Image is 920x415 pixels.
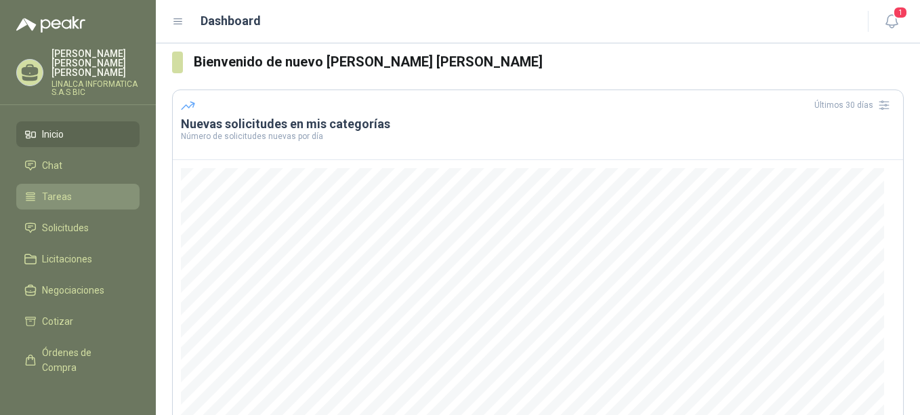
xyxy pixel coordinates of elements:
[201,12,261,31] h1: Dashboard
[42,345,127,375] span: Órdenes de Compra
[16,215,140,241] a: Solicitudes
[42,189,72,204] span: Tareas
[16,153,140,178] a: Chat
[16,309,140,334] a: Cotizar
[16,16,85,33] img: Logo peakr
[16,184,140,210] a: Tareas
[16,246,140,272] a: Licitaciones
[42,158,62,173] span: Chat
[16,121,140,147] a: Inicio
[42,220,89,235] span: Solicitudes
[181,132,895,140] p: Número de solicitudes nuevas por día
[16,277,140,303] a: Negociaciones
[42,127,64,142] span: Inicio
[814,94,895,116] div: Últimos 30 días
[42,252,92,266] span: Licitaciones
[181,116,895,132] h3: Nuevas solicitudes en mis categorías
[51,80,140,96] p: LINALCA INFORMATICA S.A.S BIC
[879,9,904,34] button: 1
[194,52,904,73] h3: Bienvenido de nuevo [PERSON_NAME] [PERSON_NAME]
[893,6,908,19] span: 1
[16,340,140,380] a: Órdenes de Compra
[42,314,73,329] span: Cotizar
[42,283,104,298] span: Negociaciones
[51,49,140,77] p: [PERSON_NAME] [PERSON_NAME] [PERSON_NAME]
